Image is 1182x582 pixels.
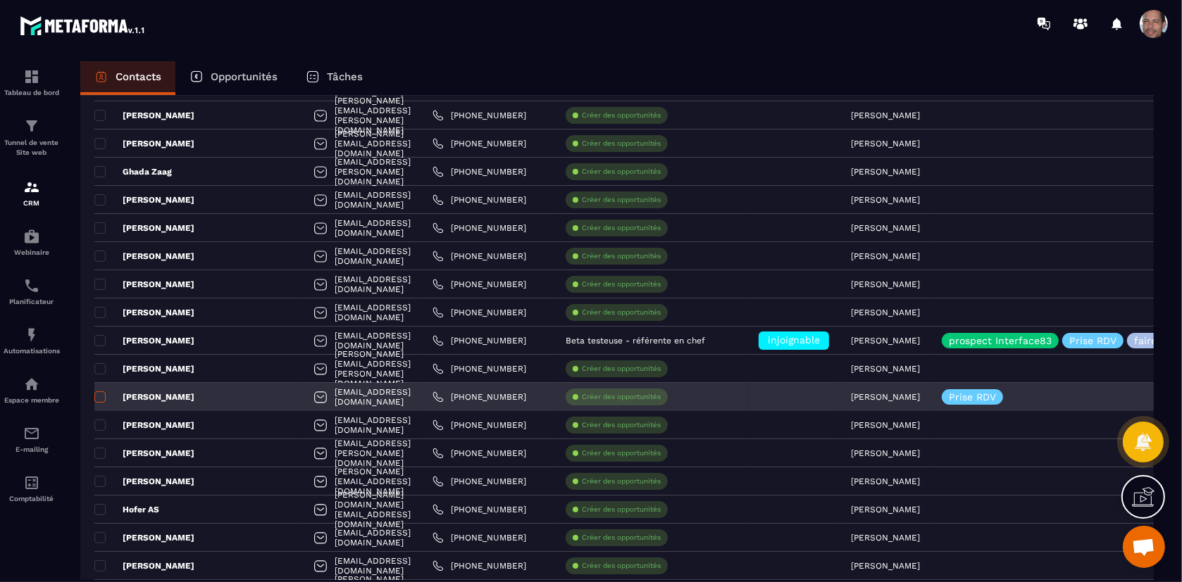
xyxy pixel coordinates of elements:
[851,251,920,261] p: [PERSON_NAME]
[211,70,278,83] p: Opportunités
[582,223,661,233] p: Créer des opportunités
[851,533,920,543] p: [PERSON_NAME]
[566,336,705,346] p: Beta testeuse - référente en chef
[94,560,194,571] p: [PERSON_NAME]
[582,505,661,514] p: Créer des opportunités
[94,363,194,374] p: [PERSON_NAME]
[582,533,661,543] p: Créer des opportunités
[23,179,40,196] img: formation
[949,392,996,402] p: Prise RDV
[433,504,526,515] a: [PHONE_NUMBER]
[582,476,661,486] p: Créer des opportunités
[851,364,920,374] p: [PERSON_NAME]
[4,415,60,464] a: emailemailE-mailing
[433,166,526,177] a: [PHONE_NUMBER]
[4,107,60,168] a: formationformationTunnel de vente Site web
[23,118,40,134] img: formation
[94,391,194,403] p: [PERSON_NAME]
[20,13,147,38] img: logo
[94,335,194,346] p: [PERSON_NAME]
[582,195,661,205] p: Créer des opportunités
[23,425,40,442] img: email
[94,476,194,487] p: [PERSON_NAME]
[94,504,159,515] p: Hofer AS
[851,195,920,205] p: [PERSON_NAME]
[582,561,661,571] p: Créer des opportunités
[582,139,661,148] p: Créer des opportunités
[23,68,40,85] img: formation
[433,279,526,290] a: [PHONE_NUMBER]
[851,308,920,317] p: [PERSON_NAME]
[4,267,60,316] a: schedulerschedulerPlanificateur
[4,464,60,513] a: accountantaccountantComptabilité
[433,335,526,346] a: [PHONE_NUMBER]
[851,561,920,571] p: [PERSON_NAME]
[851,505,920,514] p: [PERSON_NAME]
[851,476,920,486] p: [PERSON_NAME]
[433,110,526,121] a: [PHONE_NUMBER]
[433,363,526,374] a: [PHONE_NUMBER]
[4,217,60,267] a: automationsautomationsWebinaire
[94,307,194,318] p: [PERSON_NAME]
[851,279,920,289] p: [PERSON_NAME]
[23,376,40,393] img: automations
[94,166,172,177] p: Ghada Zaag
[94,222,194,234] p: [PERSON_NAME]
[4,298,60,305] p: Planificateur
[433,391,526,403] a: [PHONE_NUMBER]
[327,70,363,83] p: Tâches
[4,89,60,96] p: Tableau de bord
[80,61,175,95] a: Contacts
[433,448,526,459] a: [PHONE_NUMBER]
[23,327,40,343] img: automations
[292,61,377,95] a: Tâches
[582,308,661,317] p: Créer des opportunités
[582,392,661,402] p: Créer des opportunités
[433,307,526,318] a: [PHONE_NUMBER]
[94,110,194,121] p: [PERSON_NAME]
[851,420,920,430] p: [PERSON_NAME]
[582,420,661,430] p: Créer des opportunités
[582,448,661,458] p: Créer des opportunités
[851,139,920,148] p: [PERSON_NAME]
[4,445,60,453] p: E-mailing
[4,58,60,107] a: formationformationTableau de bord
[94,419,194,431] p: [PERSON_NAME]
[851,448,920,458] p: [PERSON_NAME]
[433,532,526,543] a: [PHONE_NUMBER]
[4,347,60,355] p: Automatisations
[94,251,194,262] p: [PERSON_NAME]
[433,251,526,262] a: [PHONE_NUMBER]
[949,336,1052,346] p: prospect Interface83
[94,194,194,205] p: [PERSON_NAME]
[851,392,920,402] p: [PERSON_NAME]
[4,168,60,217] a: formationformationCRM
[94,279,194,290] p: [PERSON_NAME]
[851,110,920,120] p: [PERSON_NAME]
[433,194,526,205] a: [PHONE_NUMBER]
[175,61,292,95] a: Opportunités
[582,364,661,374] p: Créer des opportunités
[582,110,661,120] p: Créer des opportunités
[94,532,194,543] p: [PERSON_NAME]
[94,138,194,149] p: [PERSON_NAME]
[433,222,526,234] a: [PHONE_NUMBER]
[4,199,60,207] p: CRM
[4,396,60,404] p: Espace membre
[1069,336,1116,346] p: Prise RDV
[768,334,820,346] span: injoignable
[4,248,60,256] p: Webinaire
[582,279,661,289] p: Créer des opportunités
[1123,526,1165,568] div: Ouvrir le chat
[433,419,526,431] a: [PHONE_NUMBER]
[851,336,920,346] p: [PERSON_NAME]
[23,228,40,245] img: automations
[582,167,661,177] p: Créer des opportunités
[116,70,161,83] p: Contacts
[851,223,920,233] p: [PERSON_NAME]
[4,495,60,502] p: Comptabilité
[4,316,60,365] a: automationsautomationsAutomatisations
[4,138,60,158] p: Tunnel de vente Site web
[433,476,526,487] a: [PHONE_NUMBER]
[582,251,661,261] p: Créer des opportunités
